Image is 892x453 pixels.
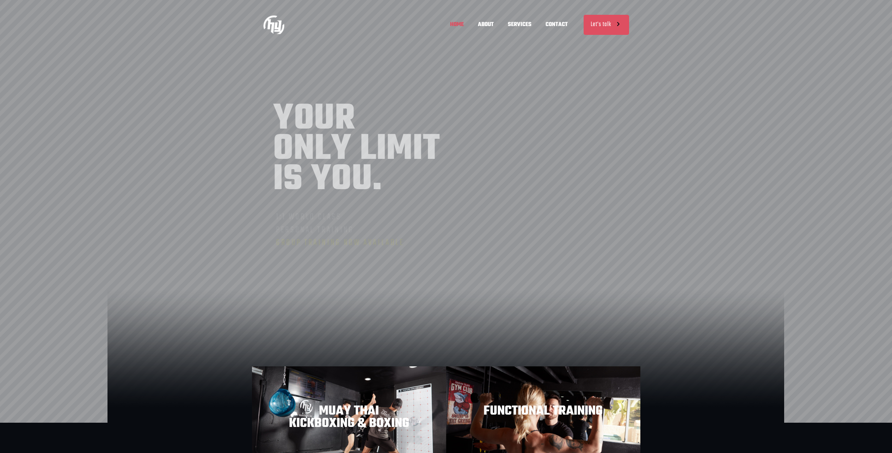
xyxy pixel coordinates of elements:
[263,14,284,35] img: Home
[540,414,547,434] span: o
[273,104,440,195] rs-layer: YOUR ONLY LIMIT IS YOU.
[274,267,352,283] a: BOOK A FREE INTRO SESSION
[584,15,629,35] a: Let's talk
[460,405,626,430] h3: FUNCTIONAL TRAINING
[443,14,471,35] span: HOME
[539,14,575,35] span: CONTACT
[501,14,539,35] span: SERVICES
[276,211,405,249] rs-layer: 1:1 WORLD CLASS PERSONAL TRAINING
[276,236,405,249] span: GROUP TRAINING NOW AVAILABLE
[471,14,501,35] span: ABOUT
[266,405,432,430] h3: MUAY THAI KICKBOXING & BOXING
